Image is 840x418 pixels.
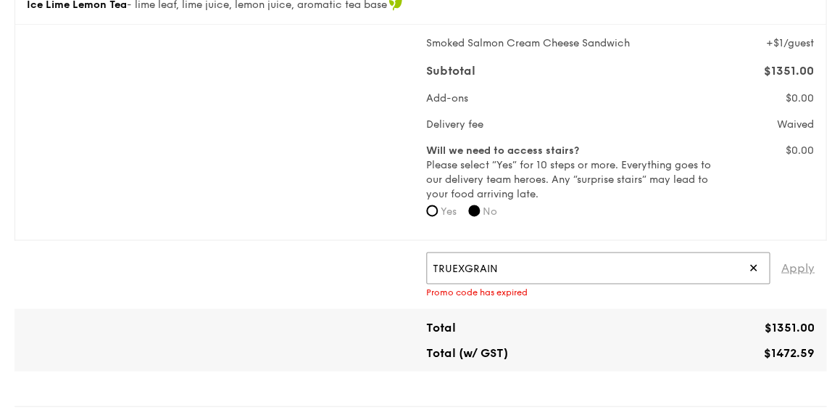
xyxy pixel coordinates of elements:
span: $0.00 [786,92,814,104]
span: $1351.00 [765,320,815,334]
span: Yes [441,205,457,218]
span: Smoked Salmon Cream Cheese Sandwich [426,37,630,49]
span: $1472.59 [764,345,815,359]
span: Waived [777,118,814,131]
input: No [468,205,480,216]
span: Subtotal [426,64,475,78]
span: Delivery fee [426,118,483,131]
b: Will we need to access stairs? [426,144,579,157]
div: Promo code has expired [426,287,815,297]
input: Yes [426,205,438,216]
span: No [483,205,497,218]
span: ✕ [749,252,758,284]
span: Total (w/ GST) [426,345,508,359]
span: Total [426,320,456,334]
span: $1351.00 [764,64,814,78]
span: +$1/guest [766,37,814,49]
input: Have a promo code? [426,252,770,284]
label: Please select “Yes” for 10 steps or more. Everything goes to our delivery team heroes. Any “surpr... [426,144,714,202]
span: $0.00 [786,144,814,157]
span: Apply [781,252,815,284]
span: Add-ons [426,92,468,104]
